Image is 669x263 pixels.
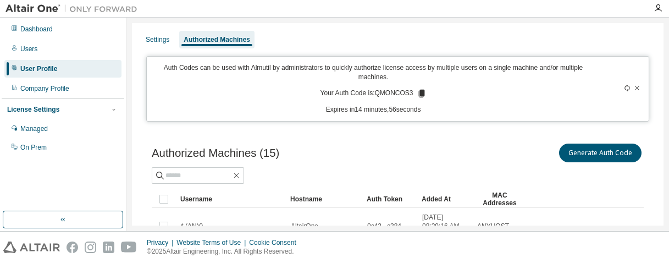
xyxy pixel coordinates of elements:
img: instagram.svg [85,242,96,253]
div: Users [20,45,37,53]
div: On Prem [20,143,47,152]
img: linkedin.svg [103,242,114,253]
div: Authorized Machines [184,35,250,44]
div: Added At [422,190,468,208]
span: * (ANY) [181,222,203,231]
div: Username [180,190,281,208]
p: Auth Codes can be used with Almutil by administrators to quickly authorize license access by mult... [153,63,593,82]
span: AltairOne [291,222,318,231]
img: Altair One [5,3,143,14]
span: ANYHOST [477,222,509,231]
div: Hostname [290,190,358,208]
div: Managed [20,124,48,133]
button: Generate Auth Code [559,144,642,162]
div: Dashboard [20,25,53,34]
img: youtube.svg [121,242,137,253]
img: altair_logo.svg [3,242,60,253]
span: 0c43...c384 [367,222,401,231]
p: Expires in 14 minutes, 56 seconds [153,105,593,114]
div: Settings [146,35,169,44]
div: Auth Token [367,190,413,208]
p: © 2025 Altair Engineering, Inc. All Rights Reserved. [147,247,303,256]
div: Company Profile [20,84,69,93]
span: Authorized Machines (15) [152,147,279,160]
div: User Profile [20,64,57,73]
div: Cookie Consent [249,238,302,247]
img: facebook.svg [67,242,78,253]
div: Website Terms of Use [176,238,249,247]
p: Your Auth Code is: QMONCOS3 [320,89,427,98]
div: License Settings [7,105,59,114]
span: [DATE] 08:29:16 AM UTC [422,213,467,239]
div: Privacy [147,238,176,247]
div: MAC Addresses [477,190,523,208]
